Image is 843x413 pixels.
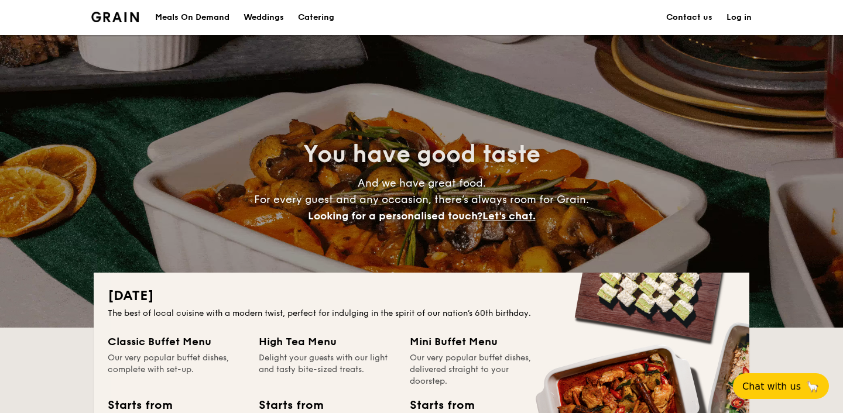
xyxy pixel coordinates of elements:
div: Mini Buffet Menu [410,333,547,350]
button: Chat with us🦙 [733,373,829,399]
img: Grain [91,12,139,22]
h2: [DATE] [108,287,735,305]
span: You have good taste [303,140,540,168]
span: Let's chat. [482,209,536,222]
div: Classic Buffet Menu [108,333,245,350]
div: Delight your guests with our light and tasty bite-sized treats. [259,352,396,387]
span: Looking for a personalised touch? [308,209,482,222]
span: And we have great food. For every guest and any occasion, there’s always room for Grain. [254,177,589,222]
div: High Tea Menu [259,333,396,350]
div: The best of local cuisine with a modern twist, perfect for indulging in the spirit of our nation’... [108,308,735,319]
span: 🦙 [806,380,820,393]
span: Chat with us [742,381,801,392]
a: Logotype [91,12,139,22]
div: Our very popular buffet dishes, delivered straight to your doorstep. [410,352,547,387]
div: Our very popular buffet dishes, complete with set-up. [108,352,245,387]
